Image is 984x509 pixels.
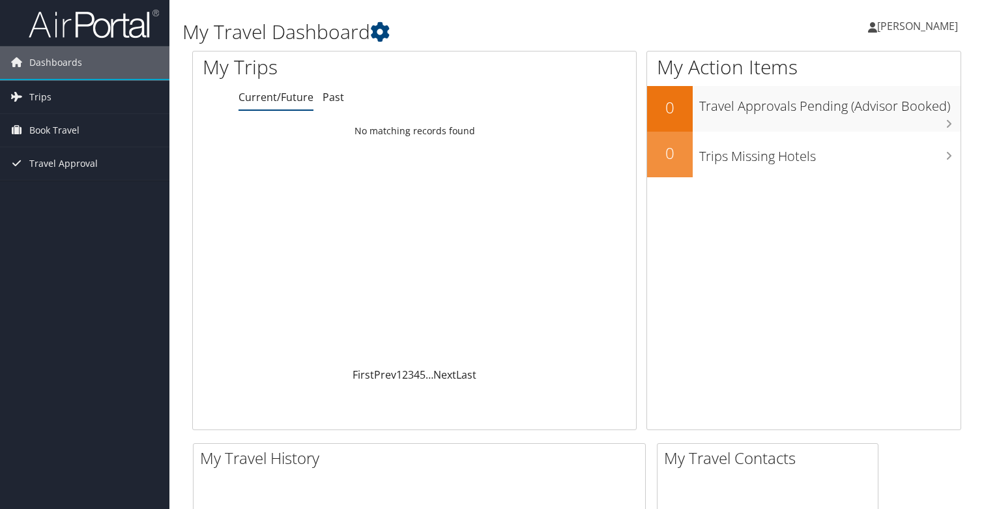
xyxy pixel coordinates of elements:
[699,91,961,115] h3: Travel Approvals Pending (Advisor Booked)
[396,368,402,382] a: 1
[402,368,408,382] a: 2
[456,368,476,382] a: Last
[29,147,98,180] span: Travel Approval
[420,368,426,382] a: 5
[664,447,878,469] h2: My Travel Contacts
[647,132,961,177] a: 0Trips Missing Hotels
[699,141,961,166] h3: Trips Missing Hotels
[647,86,961,132] a: 0Travel Approvals Pending (Advisor Booked)
[323,90,344,104] a: Past
[29,8,159,39] img: airportal-logo.png
[200,447,645,469] h2: My Travel History
[29,81,51,113] span: Trips
[203,53,442,81] h1: My Trips
[353,368,374,382] a: First
[193,119,636,143] td: No matching records found
[182,18,708,46] h1: My Travel Dashboard
[877,19,958,33] span: [PERSON_NAME]
[433,368,456,382] a: Next
[29,114,80,147] span: Book Travel
[868,7,971,46] a: [PERSON_NAME]
[29,46,82,79] span: Dashboards
[647,96,693,119] h2: 0
[408,368,414,382] a: 3
[239,90,313,104] a: Current/Future
[647,142,693,164] h2: 0
[647,53,961,81] h1: My Action Items
[414,368,420,382] a: 4
[374,368,396,382] a: Prev
[426,368,433,382] span: …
